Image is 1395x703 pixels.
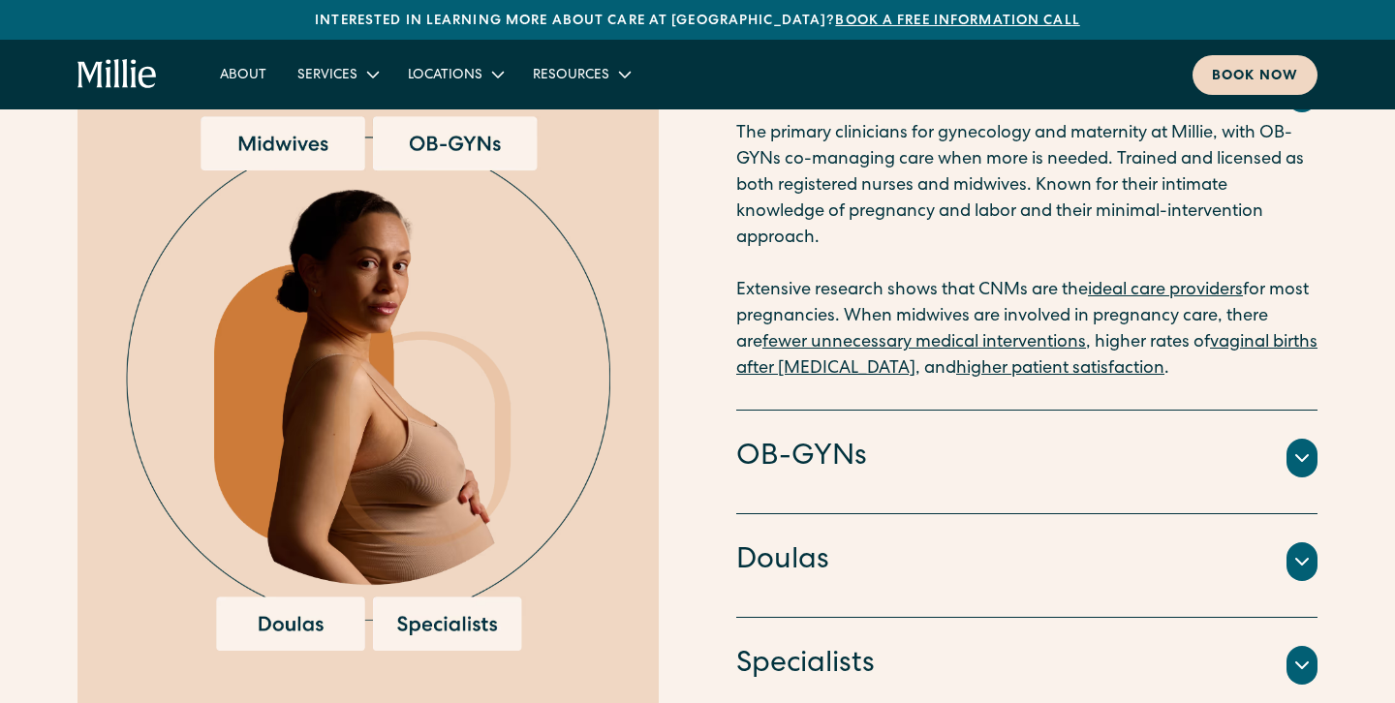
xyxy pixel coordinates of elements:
[736,121,1317,382] p: The primary clinicians for gynecology and maternity at Millie, with OB-GYNs co-managing care when...
[762,334,1086,351] a: fewer unnecessary medical interventions
[1193,55,1317,95] a: Book now
[1088,282,1243,299] a: ideal care providers
[736,645,875,686] h4: Specialists
[736,438,867,478] h4: OB-GYNs
[297,66,357,86] div: Services
[1212,67,1298,87] div: Book now
[956,360,1164,378] a: higher patient satisfaction
[204,58,282,90] a: About
[392,58,517,90] div: Locations
[408,66,482,86] div: Locations
[282,58,392,90] div: Services
[517,58,644,90] div: Resources
[77,59,158,90] a: home
[835,15,1079,28] a: Book a free information call
[736,541,829,582] h4: Doulas
[533,66,609,86] div: Resources
[126,116,610,651] img: Pregnant woman surrounded by options for maternity care providers, including midwives, OB-GYNs, d...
